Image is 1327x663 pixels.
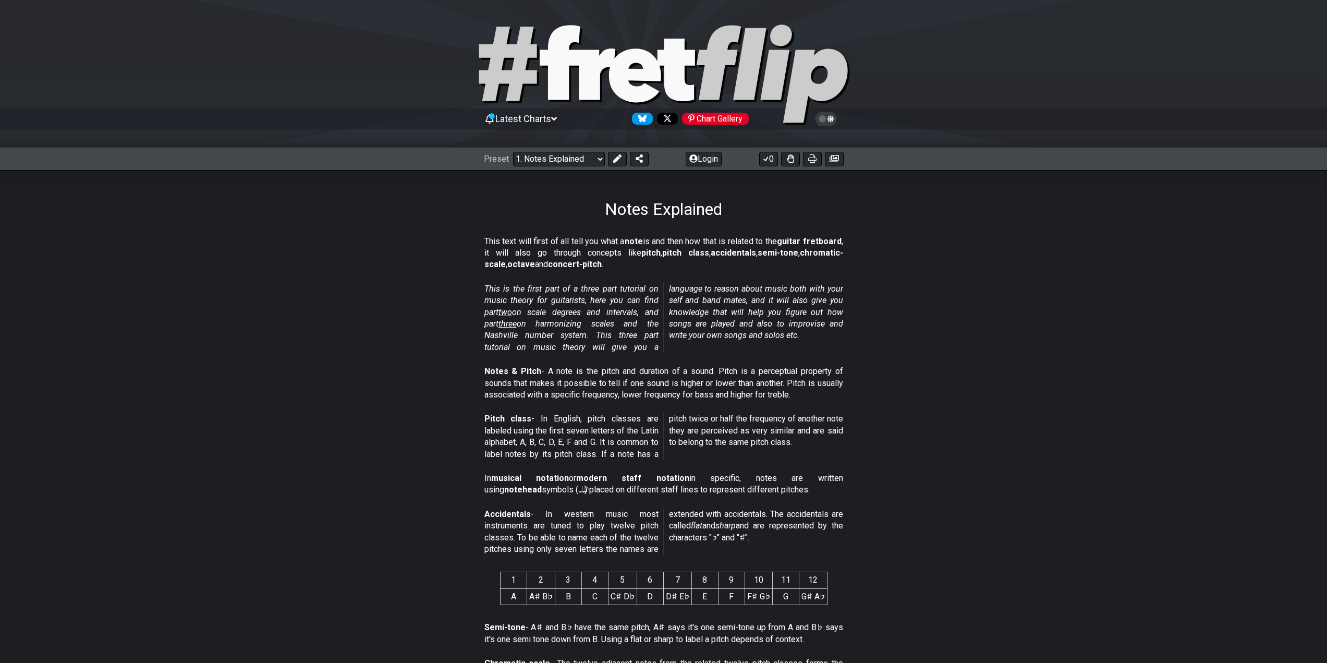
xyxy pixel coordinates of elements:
[484,622,526,632] strong: Semi-tone
[637,588,663,605] td: D
[498,307,512,317] span: two
[581,572,608,588] th: 4
[608,588,637,605] td: C♯ D♭
[500,572,527,588] th: 1
[715,521,736,531] em: sharp
[825,152,844,166] button: Create image
[608,152,627,166] button: Edit Preset
[484,414,532,424] strong: Pitch class
[628,113,653,125] a: Follow #fretflip at Bluesky
[484,473,843,496] p: In or in specific, notes are written using symbols (𝅝 𝅗𝅥 𝅘𝅥 𝅘𝅥𝅮) placed on different staff lines to r...
[576,473,689,483] strong: modern staff notation
[637,572,663,588] th: 6
[803,152,822,166] button: Print
[527,572,555,588] th: 2
[662,248,709,258] strong: pitch class
[711,248,756,258] strong: accidentals
[484,509,843,556] p: - In western music most instruments are tuned to play twelve pitch classes. To be able to name ea...
[799,588,827,605] td: G♯ A♭
[581,588,608,605] td: C
[691,588,718,605] td: E
[758,248,798,258] strong: semi-tone
[777,236,842,246] strong: guitar fretboard
[653,113,678,125] a: Follow #fretflip at X
[484,154,509,164] span: Preset
[504,485,542,495] strong: notehead
[682,113,749,125] div: Chart Gallery
[500,588,527,605] td: A
[484,366,541,376] strong: Notes & Pitch
[484,284,843,352] em: This is the first part of a three part tutorial on music theory for guitarists, here you can find...
[605,199,722,219] h1: Notes Explained
[663,572,691,588] th: 7
[608,572,637,588] th: 5
[484,413,843,460] p: - In English, pitch classes are labeled using the first seven letters of the Latin alphabet, A, B...
[491,473,569,483] strong: musical notation
[772,572,799,588] th: 11
[691,521,702,531] em: flat
[507,259,535,269] strong: octave
[548,259,602,269] strong: concert-pitch
[498,319,517,329] span: three
[630,152,649,166] button: Share Preset
[555,588,581,605] td: B
[718,572,745,588] th: 9
[759,152,778,166] button: 0
[484,509,531,519] strong: Accidentals
[772,588,799,605] td: G
[663,588,691,605] td: D♯ E♭
[745,572,772,588] th: 10
[484,366,843,401] p: - A note is the pitch and duration of a sound. Pitch is a perceptual property of sounds that make...
[718,588,745,605] td: F
[691,572,718,588] th: 8
[781,152,800,166] button: Toggle Dexterity for all fretkits
[484,622,843,645] p: - A♯ and B♭ have the same pitch, A♯ says it's one semi-tone up from A and B♭ says it's one semi t...
[555,572,581,588] th: 3
[527,588,555,605] td: A♯ B♭
[686,152,722,166] button: Login
[641,248,661,258] strong: pitch
[625,236,643,246] strong: note
[484,236,843,271] p: This text will first of all tell you what a is and then how that is related to the , it will also...
[513,152,605,166] select: Preset
[820,114,832,124] span: Toggle light / dark theme
[799,572,827,588] th: 12
[745,588,772,605] td: F♯ G♭
[678,113,749,125] a: #fretflip at Pinterest
[495,113,551,124] span: Latest Charts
